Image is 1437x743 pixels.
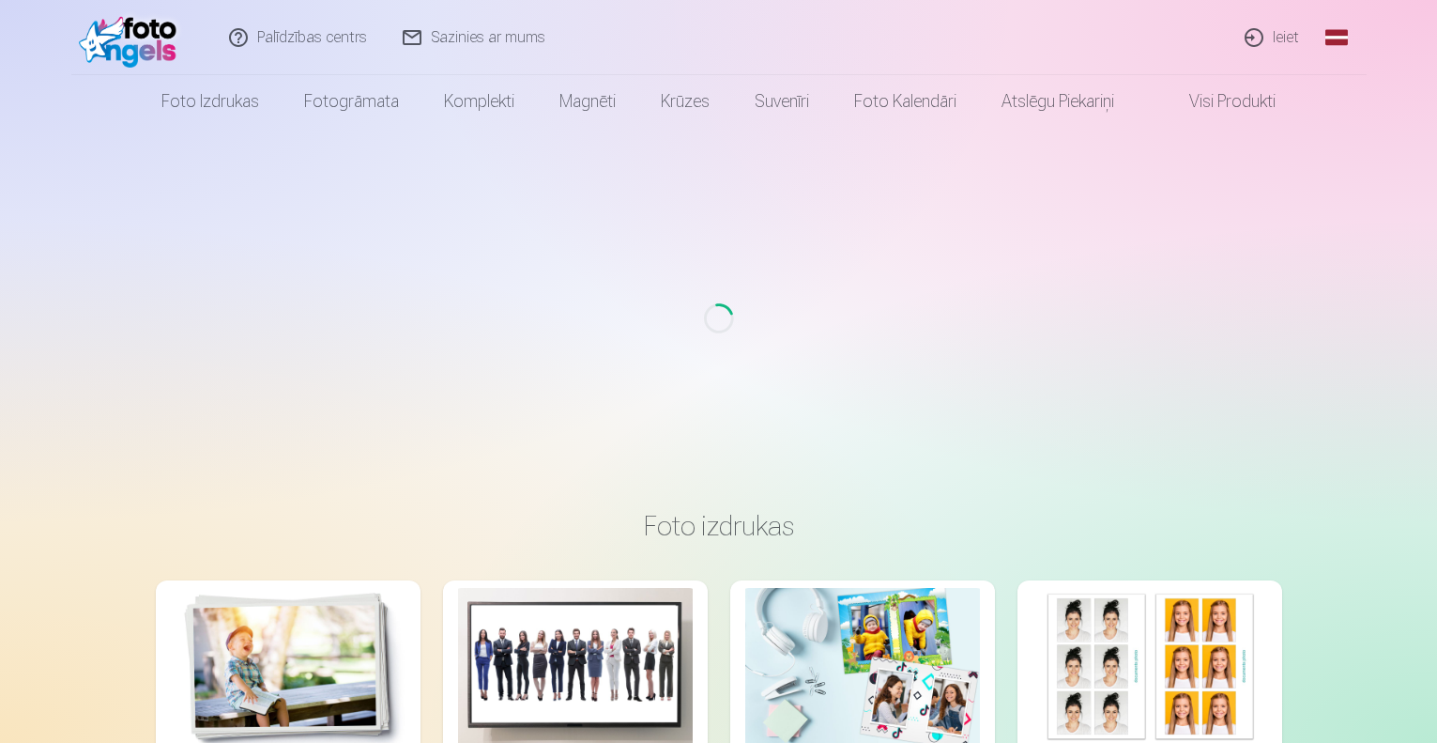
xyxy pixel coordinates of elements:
a: Komplekti [421,75,537,128]
a: Krūzes [638,75,732,128]
img: /fa1 [79,8,187,68]
a: Visi produkti [1137,75,1298,128]
a: Foto kalendāri [832,75,979,128]
a: Atslēgu piekariņi [979,75,1137,128]
a: Fotogrāmata [282,75,421,128]
h3: Foto izdrukas [171,509,1267,543]
a: Suvenīri [732,75,832,128]
a: Foto izdrukas [139,75,282,128]
a: Magnēti [537,75,638,128]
